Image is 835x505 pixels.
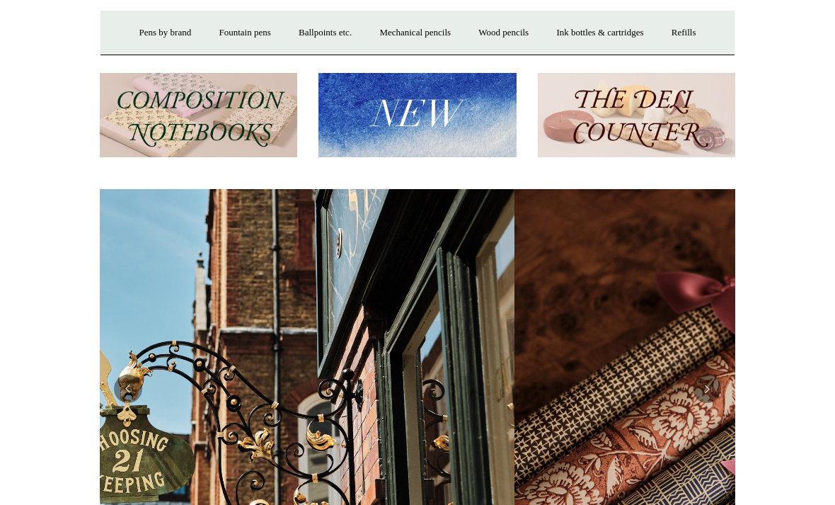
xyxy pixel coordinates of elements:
a: Pens by brand [127,14,205,52]
a: Ink bottles & cartridges [543,14,656,52]
a: Ballpoints etc. [286,14,364,52]
a: Fountain pens [206,14,283,52]
img: New.jpg__PID:f73bdf93-380a-4a35-bcfe-7823039498e1 [318,73,516,157]
img: The Deli Counter [538,73,735,157]
a: Mechanical pencils [367,14,463,52]
img: 202302 Composition ledgers.jpg__PID:69722ee6-fa44-49dd-a067-31375e5d54ec [100,73,297,157]
button: Next [693,375,721,403]
a: Refills [659,14,709,52]
button: Previous [114,375,142,403]
a: Wood pencils [466,14,541,52]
